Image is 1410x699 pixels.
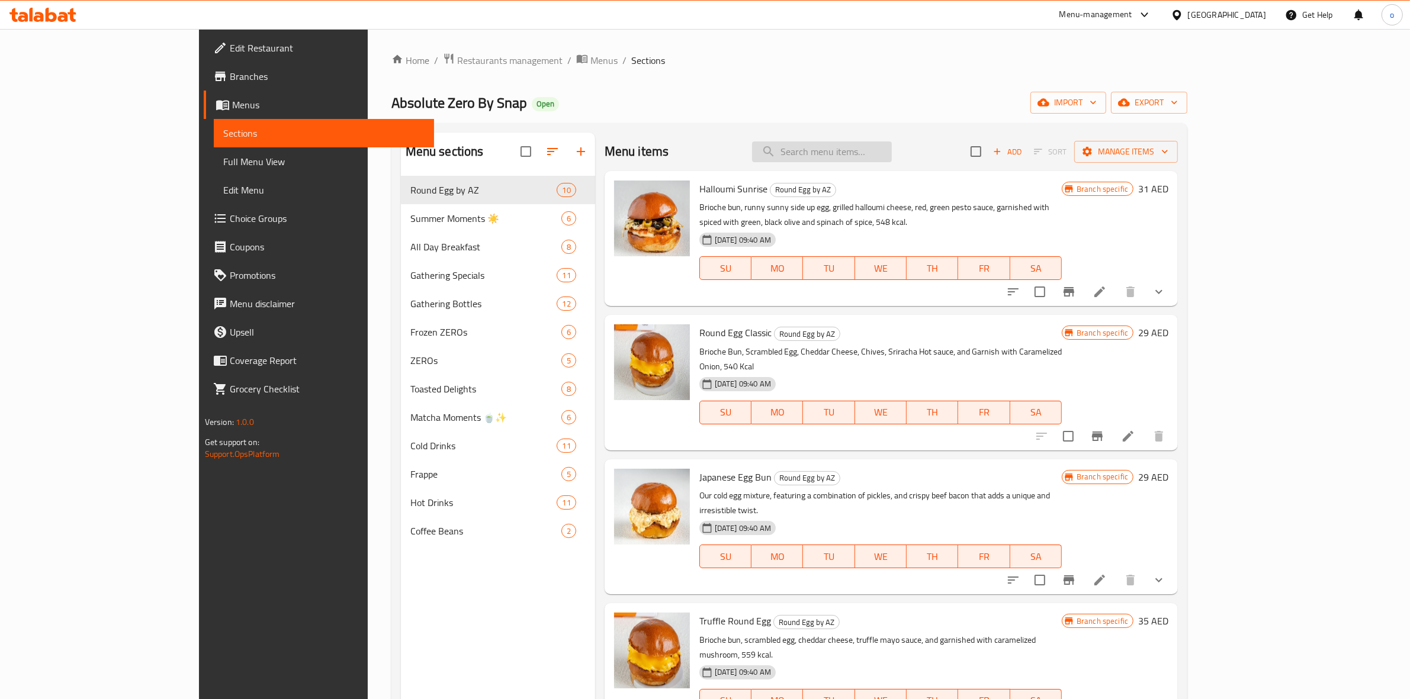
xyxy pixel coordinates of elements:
div: Frappe5 [401,460,595,488]
div: items [557,439,576,453]
a: Menu disclaimer [204,289,435,318]
button: Branch-specific-item [1055,566,1083,594]
span: Branch specific [1072,471,1133,482]
span: Select all sections [513,139,538,164]
span: TU [808,548,850,565]
button: FR [958,545,1010,568]
span: SA [1015,548,1057,565]
span: Frappe [410,467,561,481]
span: 10 [557,185,575,196]
div: ZEROs5 [401,346,595,375]
button: SU [699,545,751,568]
a: Full Menu View [214,147,435,176]
input: search [752,141,892,162]
div: [GEOGRAPHIC_DATA] [1188,8,1266,21]
div: Toasted Delights [410,382,561,396]
span: Halloumi Sunrise [699,180,767,198]
button: MO [751,256,803,280]
button: export [1111,92,1187,114]
span: 8 [562,241,576,253]
div: Open [532,97,559,111]
span: WE [860,260,902,277]
span: Coupons [230,240,425,254]
div: Hot Drinks11 [401,488,595,517]
span: Gathering Specials [410,268,557,282]
div: items [561,467,576,481]
span: Branches [230,69,425,83]
div: Coffee Beans [410,524,561,538]
div: Cold Drinks [410,439,557,453]
button: TH [907,401,958,424]
div: Menu-management [1059,8,1132,22]
button: TU [803,401,855,424]
a: Branches [204,62,435,91]
span: Japanese Egg Bun [699,468,772,486]
p: Brioche Bun, Scrambled Egg, Cheddar Cheese, Chives, Sriracha Hot sauce, and Garnish with Carameli... [699,344,1062,374]
a: Support.OpsPlatform [205,446,280,462]
span: import [1040,95,1097,110]
span: Choice Groups [230,211,425,226]
span: TH [911,260,953,277]
span: Menu disclaimer [230,297,425,311]
span: SU [705,548,747,565]
div: Summer Moments ☀️6 [401,204,595,233]
div: Frozen ZEROs [410,325,561,339]
span: Sections [631,53,665,67]
span: Version: [205,414,234,430]
button: FR [958,401,1010,424]
span: Branch specific [1072,327,1133,339]
a: Edit menu item [1093,285,1107,299]
span: Branch specific [1072,616,1133,627]
div: Round Egg by AZ [774,327,840,341]
span: Round Egg by AZ [410,183,557,197]
button: SA [1010,545,1062,568]
button: delete [1116,278,1145,306]
span: Absolute Zero By Snap [391,89,527,116]
span: Edit Menu [223,183,425,197]
span: [DATE] 09:40 AM [710,234,776,246]
button: MO [751,545,803,568]
span: 11 [557,440,575,452]
span: Sort sections [538,137,567,166]
a: Edit menu item [1121,429,1135,443]
span: Edit Restaurant [230,41,425,55]
p: Our cold egg mixture, featuring a combination of pickles, and crispy beef bacon that adds a uniqu... [699,488,1062,518]
h2: Menu sections [406,143,484,160]
span: 6 [562,327,576,338]
li: / [622,53,627,67]
span: Menus [590,53,618,67]
div: items [557,183,576,197]
button: TH [907,256,958,280]
button: delete [1145,422,1173,450]
span: Matcha Moments 🍵✨ [410,410,561,424]
h6: 35 AED [1138,613,1168,629]
span: WE [860,404,902,421]
button: Branch-specific-item [1055,278,1083,306]
div: All Day Breakfast8 [401,233,595,261]
button: sort-choices [999,278,1027,306]
button: WE [855,401,907,424]
button: SA [1010,401,1062,424]
a: Coupons [204,233,435,261]
span: SU [705,260,747,277]
button: TU [803,256,855,280]
span: Sections [223,126,425,140]
button: Add [988,143,1026,161]
span: MO [756,404,798,421]
span: Branch specific [1072,183,1133,195]
div: items [561,211,576,226]
span: FR [963,548,1005,565]
span: ZEROs [410,353,561,368]
button: WE [855,256,907,280]
span: 5 [562,469,576,480]
span: o [1390,8,1394,21]
a: Edit Menu [214,176,435,204]
span: Round Egg by AZ [770,183,836,197]
button: show more [1145,566,1173,594]
button: Manage items [1074,141,1178,163]
span: Full Menu View [223,154,425,169]
span: WE [860,548,902,565]
a: Upsell [204,318,435,346]
div: Gathering Bottles12 [401,289,595,318]
div: Round Egg by AZ10 [401,176,595,204]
